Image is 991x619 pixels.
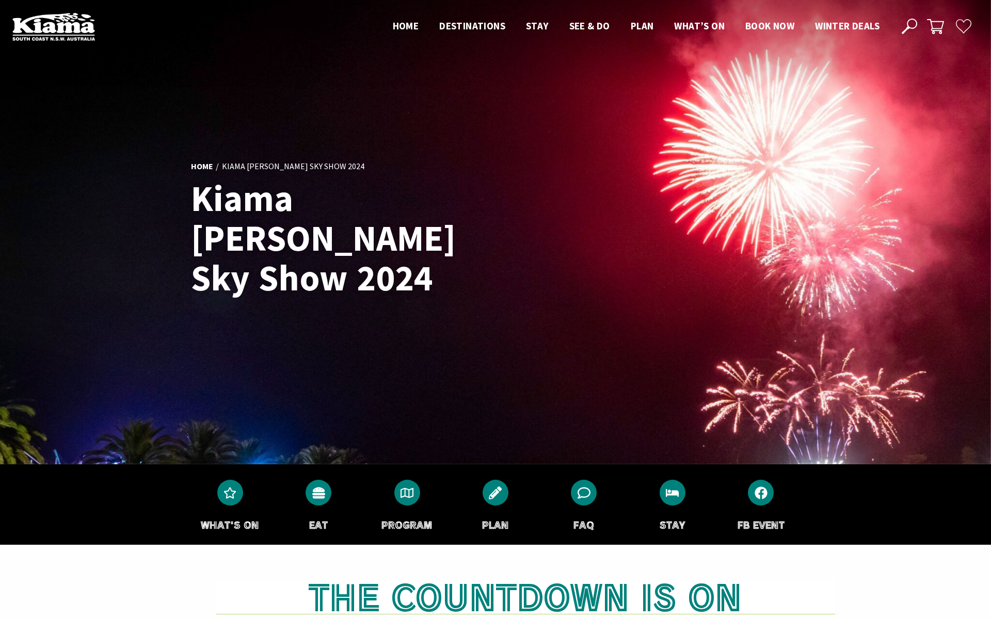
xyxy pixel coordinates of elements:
nav: Main Menu [382,18,890,35]
span: What’s On [674,20,725,32]
span: Book now [745,20,794,32]
img: Kiama Logo [12,12,95,41]
h1: Kiama [PERSON_NAME] Sky Show 2024 [191,178,483,298]
h2: THE COUNTDOWN IS ON [216,580,835,613]
li: Kiama [PERSON_NAME] Sky Show 2024 [222,160,364,173]
span: See & Do [569,20,610,32]
span: Stay [526,20,549,32]
a: WHAT'S ON [201,518,259,531]
a: STAY [660,518,685,531]
a: FAQ [573,518,594,531]
a: PLAN [482,518,509,531]
a: PROGRAM [381,518,433,531]
a: Home [191,161,213,172]
a: FB EVENT [738,518,785,531]
span: Winter Deals [815,20,880,32]
span: Destinations [439,20,505,32]
a: EAT [309,518,328,531]
span: Home [393,20,419,32]
span: Plan [631,20,654,32]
